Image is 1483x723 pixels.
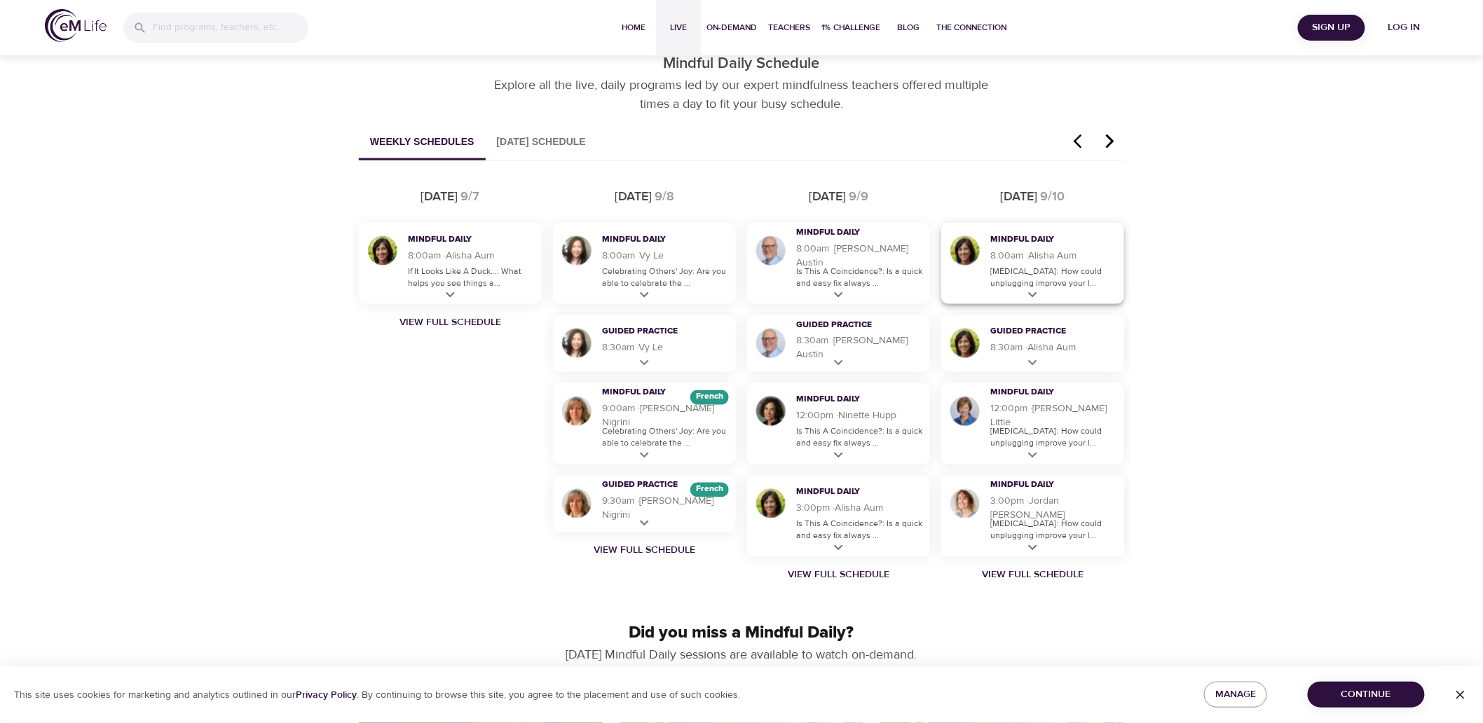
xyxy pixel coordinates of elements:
span: Blog [891,20,925,35]
span: Log in [1376,19,1433,36]
h5: 3:00pm · Jordan [PERSON_NAME] [990,495,1117,523]
img: Alisha Aum [948,326,982,360]
p: Is This A Coincidence?: Is a quick and easy fix always ... [796,518,923,542]
h3: Guided Practice [796,319,905,331]
img: Vy Le [560,234,594,268]
h5: 8:00am · Alisha Aum [408,249,535,263]
button: Manage [1204,682,1267,708]
div: 9/8 [655,188,674,206]
h5: 8:30am · Alisha Aum [990,341,1117,355]
span: 1% Challenge [821,20,880,35]
span: Teachers [768,20,810,35]
h5: 8:00am · Vy Le [602,249,729,263]
a: View Full Schedule [547,544,741,558]
h3: Guided Practice [990,326,1099,338]
button: Weekly Schedules [359,125,486,160]
img: Jim Austin [754,326,788,360]
span: On-Demand [706,20,757,35]
img: Jim Austin [754,234,788,268]
a: Privacy Policy [296,689,357,701]
h3: Mindful Daily [796,394,905,406]
h5: 8:00am · [PERSON_NAME] Austin [796,242,923,270]
img: Kerry Little [948,394,982,428]
div: [DATE] [1001,188,1038,206]
div: 9/10 [1041,188,1065,206]
p: Celebrating Others' Joy: Are you able to celebrate the ... [602,266,729,289]
h3: Mindful Daily [990,387,1099,399]
div: [DATE] [615,188,652,206]
p: Mindful Daily Schedule [348,53,1135,76]
img: Ninette Hupp [754,394,788,428]
h5: 3:00pm · Alisha Aum [796,502,923,516]
img: Alisha Aum [754,487,788,521]
h5: 8:30am · Vy Le [602,341,729,355]
img: logo [45,9,107,42]
img: Vy Le [560,326,594,360]
p: [DATE] Mindful Daily sessions are available to watch on-demand. [479,646,1004,665]
img: Alisha Aum [948,234,982,268]
p: [MEDICAL_DATA]: How could unplugging improve your l... [990,426,1117,450]
p: [MEDICAL_DATA]: How could unplugging improve your l... [990,266,1117,289]
span: Home [617,20,650,35]
img: Jordan Whitehead [948,487,982,521]
a: View Full Schedule [936,568,1130,582]
h3: Mindful Daily [602,234,711,246]
p: Is This A Coincidence?: Is a quick and easy fix always ... [796,426,923,450]
p: If It Looks Like A Duck...: What helps you see things a... [408,266,535,289]
h3: Mindful Daily [602,387,711,399]
div: [DATE] [421,188,458,206]
h3: Mindful Daily [408,234,517,246]
div: The episodes in this programs will be in French [690,483,729,497]
button: Continue [1308,682,1425,708]
div: The episodes in this programs will be in French [690,390,729,405]
a: View Full Schedule [741,568,936,582]
div: 9/7 [461,188,480,206]
img: Melissa Nigrini [560,487,594,521]
p: Celebrating Others' Joy: Are you able to celebrate the ... [602,426,729,450]
span: Live [662,20,695,35]
h5: 8:00am · Alisha Aum [990,249,1117,263]
h3: Mindful Daily [796,227,905,239]
h3: Guided Practice [602,480,711,492]
p: [MEDICAL_DATA]: How could unplugging improve your l... [990,518,1117,542]
input: Find programs, teachers, etc... [153,13,308,43]
h3: Mindful Daily [990,480,1099,492]
h3: Mindful Daily [990,234,1099,246]
img: Melissa Nigrini [560,394,594,428]
h5: 8:30am · [PERSON_NAME] Austin [796,334,923,362]
img: Alisha Aum [366,234,399,268]
h5: 12:00pm · Ninette Hupp [796,409,923,423]
span: Manage [1215,686,1256,703]
h5: 9:00am · [PERSON_NAME] Nigrini [602,402,729,430]
span: Continue [1319,686,1414,703]
button: Sign Up [1298,15,1365,41]
h5: 9:30am · [PERSON_NAME] Nigrini [602,495,729,523]
a: View Full Schedule [353,315,547,329]
p: Explore all the live, daily programs led by our expert mindfulness teachers offered multiple time... [479,76,1004,113]
p: Did you miss a Mindful Daily? [359,621,1124,646]
h3: Guided Practice [602,326,711,338]
button: Log in [1371,15,1438,41]
div: [DATE] [809,188,846,206]
div: 9/9 [849,188,868,206]
h3: Mindful Daily [796,487,905,499]
span: The Connection [936,20,1006,35]
span: Sign Up [1304,19,1360,36]
p: Is This A Coincidence?: Is a quick and easy fix always ... [796,266,923,289]
button: [DATE] Schedule [486,125,597,160]
h5: 12:00pm · [PERSON_NAME] Little [990,402,1117,430]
